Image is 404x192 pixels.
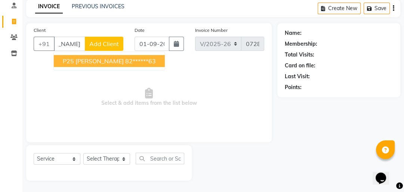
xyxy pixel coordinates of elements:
div: Points: [285,83,302,91]
div: Card on file: [285,62,315,70]
input: Search by Name/Mobile/Email/Code [54,37,85,51]
button: Save [364,3,390,14]
div: Membership: [285,40,317,48]
input: Search or Scan [136,153,184,164]
div: Last Visit: [285,73,310,80]
span: P25 [PERSON_NAME] [63,57,124,65]
label: Client [34,27,46,34]
label: Invoice Number [195,27,228,34]
a: PREVIOUS INVOICES [72,3,124,10]
div: Name: [285,29,302,37]
label: Date [135,27,145,34]
button: Create New [318,3,361,14]
span: Select & add items from the list below [34,60,264,135]
button: Add Client [85,37,123,51]
span: Add Client [89,40,119,48]
button: +91 [34,37,55,51]
iframe: chat widget [373,162,397,185]
div: Total Visits: [285,51,314,59]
